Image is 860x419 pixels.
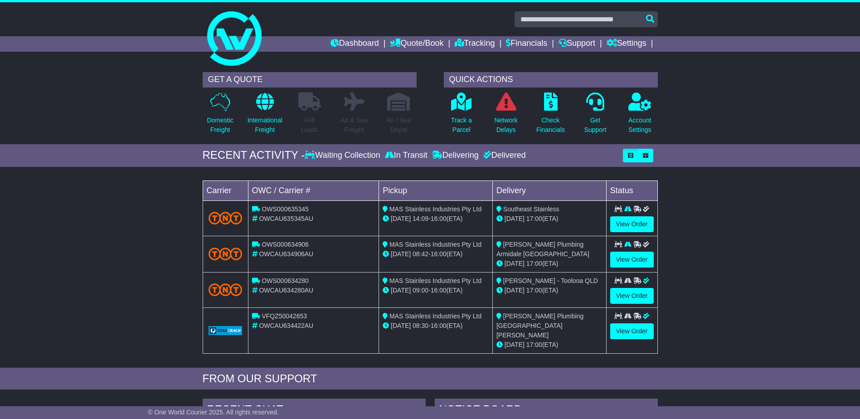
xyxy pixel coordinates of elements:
p: Network Delays [494,116,517,135]
td: Status [606,180,657,200]
div: (ETA) [496,286,602,295]
div: - (ETA) [383,214,489,224]
td: Pickup [379,180,493,200]
span: 17:00 [526,341,542,348]
div: Delivered [481,151,526,161]
p: Full Loads [298,116,321,135]
span: [DATE] [391,287,411,294]
span: OWS000634280 [262,277,309,284]
span: VFQZ50042653 [262,312,307,320]
span: [PERSON_NAME] Plumbing Armidale [GEOGRAPHIC_DATA] [496,241,589,258]
p: Track a Parcel [451,116,472,135]
p: Domestic Freight [207,116,233,135]
span: [DATE] [391,322,411,329]
span: OWS000635345 [262,205,309,213]
a: Tracking [455,36,495,52]
span: 14:09 [413,215,428,222]
a: NetworkDelays [494,92,518,140]
div: GET A QUOTE [203,72,417,88]
a: Quote/Book [390,36,443,52]
a: View Order [610,323,654,339]
span: OWCAU634906AU [259,250,313,258]
span: © One World Courier 2025. All rights reserved. [148,409,279,416]
span: 08:30 [413,322,428,329]
a: View Order [610,288,654,304]
a: CheckFinancials [536,92,565,140]
div: In Transit [383,151,430,161]
a: Track aParcel [451,92,472,140]
div: Delivering [430,151,481,161]
span: [PERSON_NAME] Plumbing [GEOGRAPHIC_DATA][PERSON_NAME] [496,312,583,339]
span: OWCAU634280AU [259,287,313,294]
p: Check Financials [536,116,565,135]
a: Settings [607,36,646,52]
div: QUICK ACTIONS [444,72,658,88]
span: MAS Stainless Industries Pty Ltd [389,277,481,284]
p: Air & Sea Freight [341,116,368,135]
a: GetSupport [583,92,607,140]
span: [PERSON_NAME] - Toolooa QLD [503,277,598,284]
a: Support [559,36,595,52]
p: International Freight [248,116,282,135]
a: InternationalFreight [247,92,283,140]
img: GetCarrierServiceLogo [209,326,243,335]
span: [DATE] [391,215,411,222]
span: 16:00 [431,322,447,329]
span: OWCAU635345AU [259,215,313,222]
div: (ETA) [496,259,602,268]
span: MAS Stainless Industries Pty Ltd [389,241,481,248]
a: View Order [610,252,654,268]
span: MAS Stainless Industries Pty Ltd [389,205,481,213]
div: (ETA) [496,214,602,224]
a: View Order [610,216,654,232]
span: 17:00 [526,287,542,294]
span: Southeast Stainless [503,205,559,213]
td: Carrier [203,180,248,200]
span: [DATE] [505,341,525,348]
div: - (ETA) [383,286,489,295]
span: 17:00 [526,260,542,267]
div: FROM OUR SUPPORT [203,372,658,385]
a: AccountSettings [628,92,652,140]
span: 08:42 [413,250,428,258]
img: TNT_Domestic.png [209,248,243,260]
div: - (ETA) [383,321,489,331]
td: OWC / Carrier # [248,180,379,200]
img: TNT_Domestic.png [209,212,243,224]
a: Dashboard [330,36,379,52]
div: (ETA) [496,340,602,350]
span: 16:00 [431,287,447,294]
span: OWCAU634422AU [259,322,313,329]
span: [DATE] [391,250,411,258]
div: - (ETA) [383,249,489,259]
span: 09:00 [413,287,428,294]
span: 17:00 [526,215,542,222]
span: MAS Stainless Industries Pty Ltd [389,312,481,320]
span: 16:00 [431,250,447,258]
p: Account Settings [628,116,651,135]
div: RECENT ACTIVITY - [203,149,305,162]
a: DomesticFreight [206,92,233,140]
span: [DATE] [505,260,525,267]
span: 16:00 [431,215,447,222]
p: Air / Sea Depot [387,116,411,135]
a: Financials [506,36,547,52]
span: OWS000634906 [262,241,309,248]
p: Get Support [584,116,606,135]
div: Waiting Collection [305,151,382,161]
td: Delivery [492,180,606,200]
span: [DATE] [505,287,525,294]
img: TNT_Domestic.png [209,283,243,296]
span: [DATE] [505,215,525,222]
